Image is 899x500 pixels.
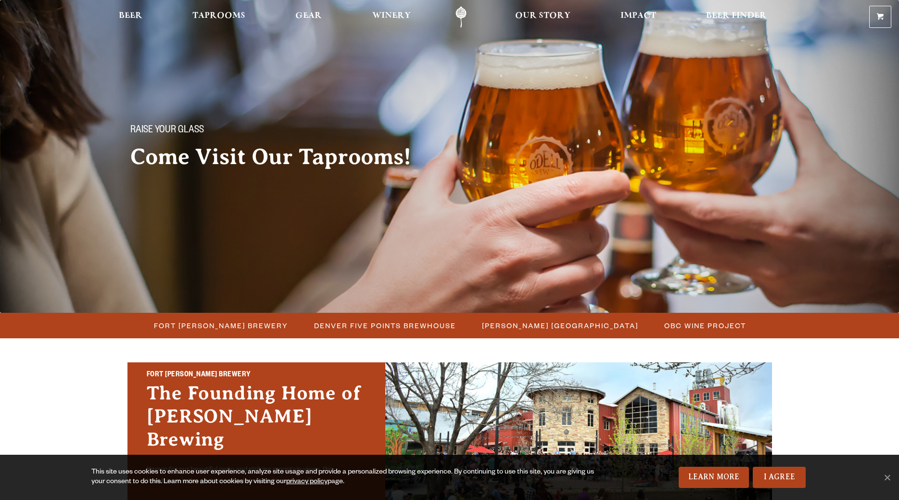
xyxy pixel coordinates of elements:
span: Raise your glass [130,125,204,137]
h2: Come Visit Our Taprooms! [130,145,431,169]
a: Gear [289,6,328,28]
a: OBC Wine Project [658,319,751,333]
a: Denver Five Points Brewhouse [308,319,461,333]
a: [PERSON_NAME] [GEOGRAPHIC_DATA] [476,319,643,333]
a: Beer Finder [700,6,773,28]
span: Fort [PERSON_NAME] Brewery [154,319,288,333]
span: OBC Wine Project [664,319,746,333]
a: Our Story [509,6,577,28]
span: Taprooms [192,12,245,20]
a: Fort [PERSON_NAME] Brewery [148,319,293,333]
a: Learn More [679,467,749,488]
h2: Fort [PERSON_NAME] Brewery [147,369,366,382]
a: Winery [366,6,417,28]
span: Beer Finder [706,12,767,20]
span: [PERSON_NAME] [GEOGRAPHIC_DATA] [482,319,638,333]
span: Gear [295,12,322,20]
a: Beer [113,6,149,28]
h3: The Founding Home of [PERSON_NAME] Brewing [147,382,366,461]
a: Impact [614,6,662,28]
span: Winery [372,12,411,20]
span: Our Story [515,12,570,20]
a: Odell Home [443,6,479,28]
a: privacy policy [286,478,328,486]
a: Taprooms [186,6,252,28]
div: This site uses cookies to enhance user experience, analyze site usage and provide a personalized ... [91,468,602,487]
a: I Agree [753,467,806,488]
span: Beer [119,12,142,20]
span: Denver Five Points Brewhouse [314,319,456,333]
span: Impact [620,12,656,20]
span: No [882,473,892,482]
